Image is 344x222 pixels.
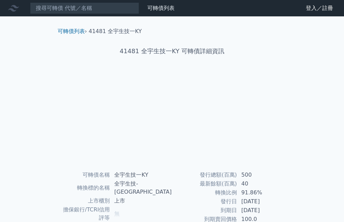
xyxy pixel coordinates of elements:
input: 搜尋可轉債 代號／名稱 [30,2,139,14]
td: 轉換標的名稱 [60,179,110,196]
li: 41481 全宇生技一KY [89,27,142,35]
li: › [58,27,87,35]
td: 發行日 [172,197,237,206]
h1: 41481 全宇生技一KY 可轉債詳細資訊 [52,46,292,56]
td: 500 [237,171,284,179]
td: 全宇生技一KY [110,171,172,179]
td: 轉換比例 [172,188,237,197]
td: 上市櫃別 [60,196,110,205]
td: 發行總額(百萬) [172,171,237,179]
td: 最新餘額(百萬) [172,179,237,188]
a: 登入／註冊 [300,3,339,14]
span: 無 [114,210,120,217]
td: [DATE] [237,197,284,206]
a: 可轉債列表 [147,5,175,11]
td: [DATE] [237,206,284,215]
td: 上市 [110,196,172,205]
a: 可轉債列表 [58,28,85,34]
td: 全宇生技-[GEOGRAPHIC_DATA] [110,179,172,196]
td: 到期日 [172,206,237,215]
td: 可轉債名稱 [60,171,110,179]
td: 91.86% [237,188,284,197]
td: 40 [237,179,284,188]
